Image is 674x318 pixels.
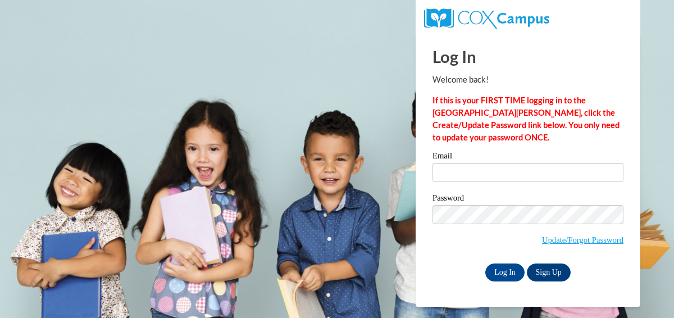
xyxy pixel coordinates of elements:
img: COX Campus [424,8,549,29]
a: Sign Up [527,264,571,281]
p: Welcome back! [432,74,623,86]
label: Password [432,194,623,205]
a: Update/Forgot Password [542,235,623,244]
h1: Log In [432,45,623,68]
a: COX Campus [424,13,549,22]
label: Email [432,152,623,163]
strong: If this is your FIRST TIME logging in to the [GEOGRAPHIC_DATA][PERSON_NAME], click the Create/Upd... [432,96,620,142]
input: Log In [485,264,525,281]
